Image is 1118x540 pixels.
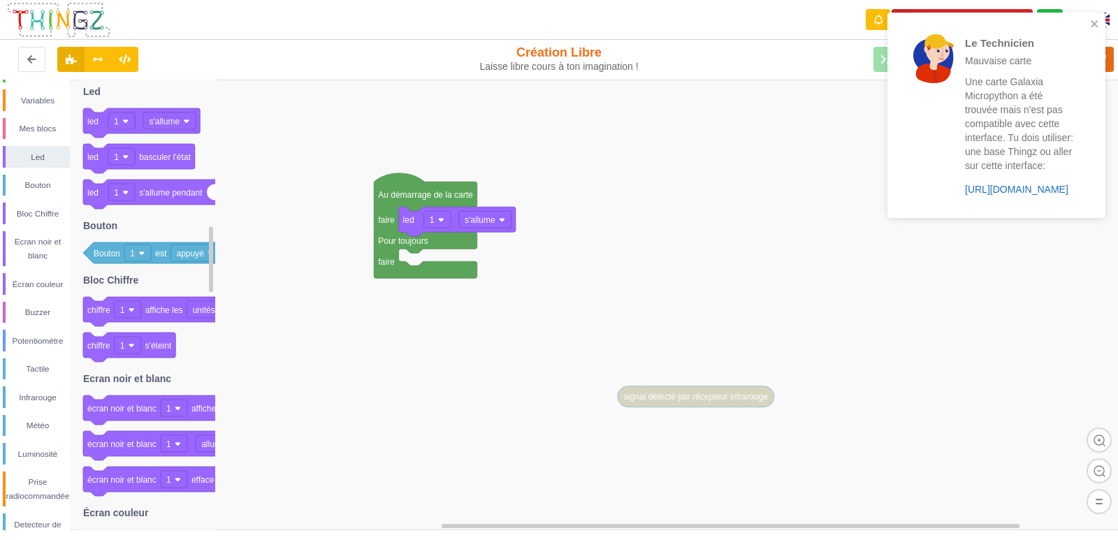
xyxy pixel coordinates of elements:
[155,249,167,258] text: est
[892,9,1033,31] button: Appairer une carte
[6,122,70,136] div: Mes blocs
[6,207,70,221] div: Bloc Chiffre
[87,152,99,162] text: led
[166,404,171,414] text: 1
[114,188,119,198] text: 1
[463,45,655,73] div: Création Libre
[83,220,117,231] text: Bouton
[130,249,135,258] text: 1
[378,215,395,225] text: faire
[83,507,149,518] text: Écran couleur
[139,152,191,162] text: basculer l'état
[120,305,125,315] text: 1
[6,362,70,376] div: Tactile
[87,117,99,126] text: led
[6,418,70,432] div: Météo
[965,54,1074,68] p: Mauvaise carte
[191,475,243,485] text: efface la ligne
[465,215,495,225] text: s'allume
[166,475,171,485] text: 1
[378,190,473,200] text: Au démarrage de la carte
[139,188,203,198] text: s'allume pendant
[463,61,655,73] div: Laisse libre cours à ton imagination !
[87,305,110,315] text: chiffre
[6,150,70,164] div: Led
[6,235,70,263] div: Ecran noir et blanc
[166,439,171,449] text: 1
[120,341,125,351] text: 1
[6,391,70,404] div: Infrarouge
[6,277,70,291] div: Écran couleur
[149,117,180,126] text: s'allume
[83,275,139,286] text: Bloc Chiffre
[201,439,226,449] text: allume
[6,1,111,38] img: thingz_logo.png
[145,305,183,315] text: affiche les
[193,305,215,315] text: unités
[403,215,414,225] text: led
[6,305,70,319] div: Buzzer
[378,257,395,267] text: faire
[965,184,1068,195] a: [URL][DOMAIN_NAME]
[87,341,110,351] text: chiffre
[430,215,435,225] text: 1
[378,236,428,246] text: Pour toujours
[94,249,120,258] text: Bouton
[87,188,99,198] text: led
[6,94,70,108] div: Variables
[1090,18,1100,31] button: close
[6,178,70,192] div: Bouton
[624,392,768,402] text: signal détecté par récepteur infrarouge
[87,439,157,449] text: écran noir et blanc
[965,36,1074,50] p: Le Technicien
[83,86,101,97] text: Led
[191,404,261,414] text: affiche le message
[6,334,70,348] div: Potentiomètre
[6,447,70,461] div: Luminosité
[145,341,172,351] text: s'éteint
[114,117,119,126] text: 1
[176,249,204,258] text: appuyé
[114,152,119,162] text: 1
[83,373,171,384] text: Ecran noir et blanc
[6,475,70,503] div: Prise radiocommandée
[965,75,1074,173] p: Une carte Galaxia Micropython a été trouvée mais n'est pas compatible avec cette interface. Tu do...
[87,475,157,485] text: écran noir et blanc
[87,404,157,414] text: écran noir et blanc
